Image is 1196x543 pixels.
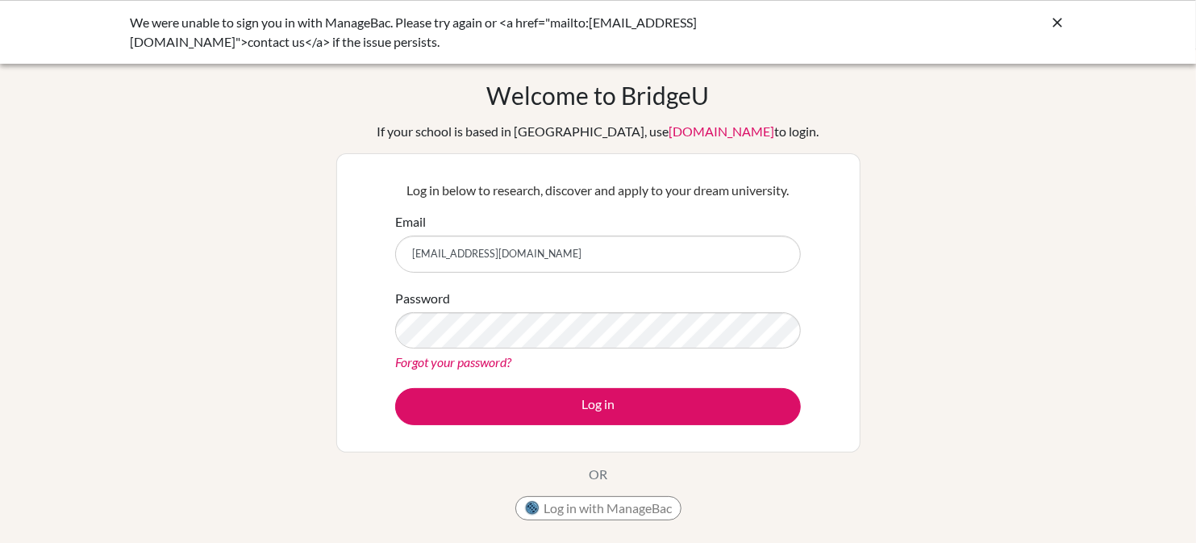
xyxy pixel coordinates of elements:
[589,465,607,484] p: OR
[395,289,450,308] label: Password
[131,13,824,52] div: We were unable to sign you in with ManageBac. Please try again or <a href="mailto:[EMAIL_ADDRESS]...
[395,388,801,425] button: Log in
[395,212,426,232] label: Email
[515,496,681,520] button: Log in with ManageBac
[669,123,775,139] a: [DOMAIN_NAME]
[377,122,819,141] div: If your school is based in [GEOGRAPHIC_DATA], use to login.
[487,81,710,110] h1: Welcome to BridgeU
[395,181,801,200] p: Log in below to research, discover and apply to your dream university.
[395,354,511,370] a: Forgot your password?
